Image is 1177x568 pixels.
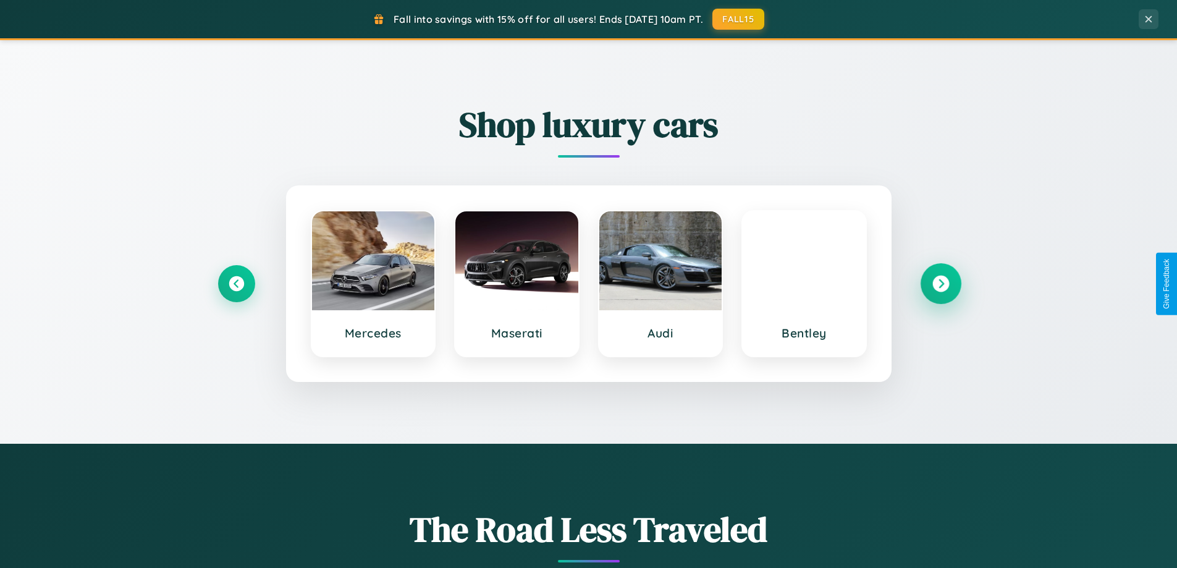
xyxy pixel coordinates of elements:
div: Give Feedback [1162,259,1171,309]
h1: The Road Less Traveled [218,506,960,553]
h3: Bentley [755,326,853,341]
h3: Maserati [468,326,566,341]
h3: Audi [612,326,710,341]
h3: Mercedes [324,326,423,341]
button: FALL15 [712,9,764,30]
h2: Shop luxury cars [218,101,960,148]
span: Fall into savings with 15% off for all users! Ends [DATE] 10am PT. [394,13,703,25]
